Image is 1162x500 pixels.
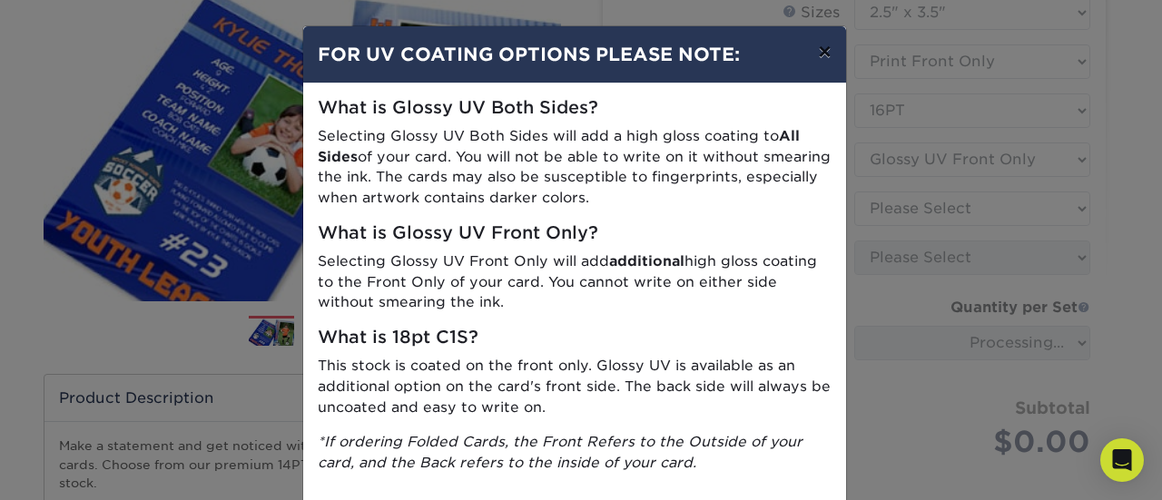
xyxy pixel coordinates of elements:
[318,328,832,348] h5: What is 18pt C1S?
[318,126,832,209] p: Selecting Glossy UV Both Sides will add a high gloss coating to of your card. You will not be abl...
[318,251,832,313] p: Selecting Glossy UV Front Only will add high gloss coating to the Front Only of your card. You ca...
[318,127,800,165] strong: All Sides
[318,41,832,68] h4: FOR UV COATING OPTIONS PLEASE NOTE:
[318,98,832,119] h5: What is Glossy UV Both Sides?
[318,223,832,244] h5: What is Glossy UV Front Only?
[318,433,803,471] i: *If ordering Folded Cards, the Front Refers to the Outside of your card, and the Back refers to t...
[1100,438,1144,482] div: Open Intercom Messenger
[318,356,832,417] p: This stock is coated on the front only. Glossy UV is available as an additional option on the car...
[609,252,684,270] strong: additional
[803,26,845,77] button: ×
